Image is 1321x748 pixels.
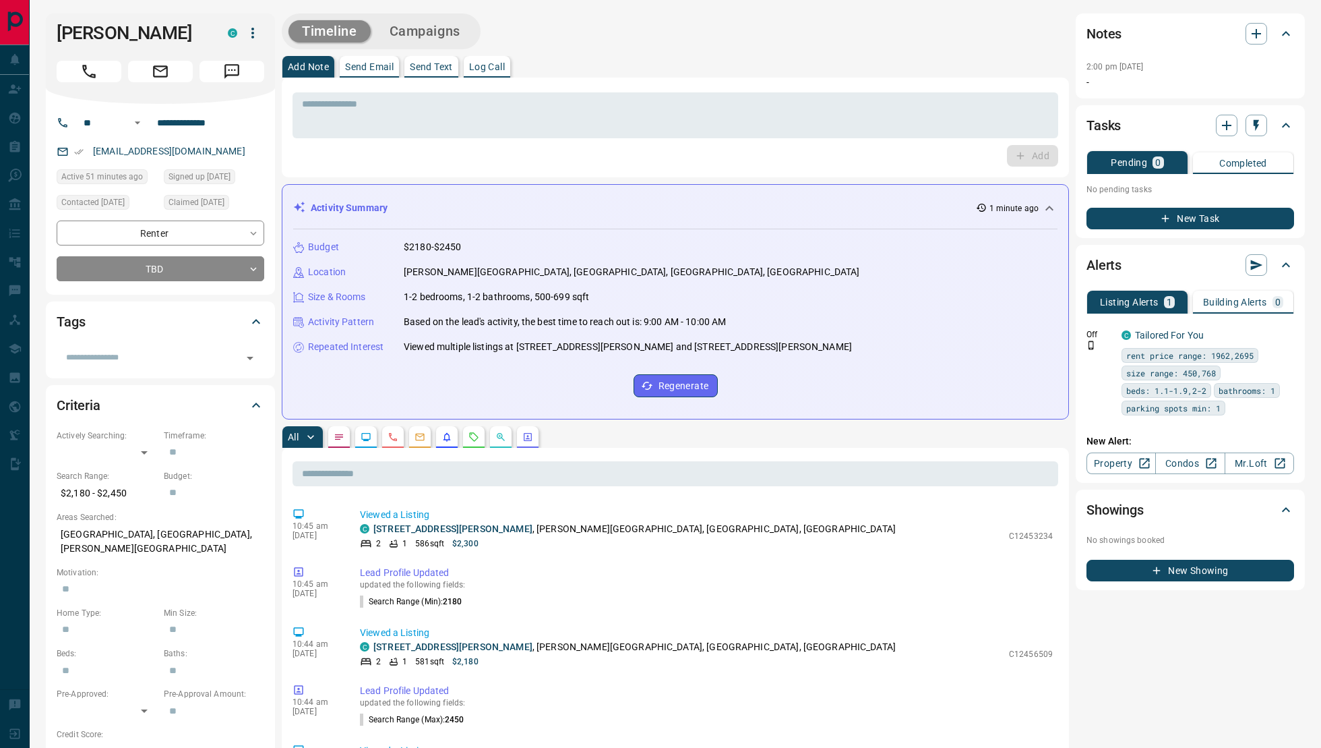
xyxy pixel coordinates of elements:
[1086,254,1122,276] h2: Alerts
[360,596,462,608] p: Search Range (Min) :
[164,688,264,700] p: Pre-Approval Amount:
[57,511,264,523] p: Areas Searched:
[376,20,474,42] button: Campaigns
[1009,530,1053,542] p: C12453234
[334,432,344,442] svg: Notes
[1275,297,1281,307] p: 0
[57,311,85,333] h2: Tags
[57,306,264,338] div: Tags
[1219,159,1267,168] p: Completed
[404,315,726,329] p: Based on the lead's activity, the best time to reach out is: 9:00 AM - 10:00 AM
[1086,62,1144,71] p: 2:00 pm [DATE]
[308,240,339,254] p: Budget
[311,201,388,215] p: Activity Summary
[288,20,371,42] button: Timeline
[989,202,1039,214] p: 1 minute ago
[1126,349,1254,362] span: rent price range: 1962,2695
[1086,249,1294,281] div: Alerts
[57,470,157,482] p: Search Range:
[293,531,340,540] p: [DATE]
[1225,453,1294,474] a: Mr.Loft
[360,684,1053,698] p: Lead Profile Updated
[61,170,143,183] span: Active 51 minutes ago
[57,22,208,44] h1: [PERSON_NAME]
[57,688,157,700] p: Pre-Approved:
[360,508,1053,522] p: Viewed a Listing
[1086,115,1121,136] h2: Tasks
[373,640,896,654] p: , [PERSON_NAME][GEOGRAPHIC_DATA], [GEOGRAPHIC_DATA], [GEOGRAPHIC_DATA]
[168,170,231,183] span: Signed up [DATE]
[404,290,589,304] p: 1-2 bedrooms, 1-2 bathrooms, 500-699 sqft
[1086,494,1294,526] div: Showings
[1122,330,1131,340] div: condos.ca
[293,521,340,531] p: 10:45 am
[164,195,264,214] div: Mon Oct 13 2025
[293,697,340,707] p: 10:44 am
[360,642,369,652] div: condos.ca
[1086,341,1096,350] svg: Push Notification Only
[1086,76,1294,90] p: -
[410,62,453,71] p: Send Text
[57,648,157,660] p: Beds:
[164,648,264,660] p: Baths:
[468,432,479,442] svg: Requests
[288,62,329,71] p: Add Note
[1009,648,1053,660] p: C12456509
[402,656,407,668] p: 1
[57,389,264,422] div: Criteria
[1126,366,1216,380] span: size range: 450,768
[308,315,374,329] p: Activity Pattern
[241,349,259,368] button: Open
[414,432,425,442] svg: Emails
[1135,330,1204,341] a: Tailored For You
[1086,560,1294,581] button: New Showing
[522,432,533,442] svg: Agent Actions
[57,728,264,741] p: Credit Score:
[293,579,340,589] p: 10:45 am
[443,597,462,606] span: 2180
[402,538,407,550] p: 1
[57,195,157,214] div: Mon Oct 13 2025
[1086,434,1294,449] p: New Alert:
[1086,453,1156,474] a: Property
[1111,158,1147,167] p: Pending
[293,649,340,658] p: [DATE]
[293,196,1057,221] div: Activity Summary1 minute ago
[404,340,852,354] p: Viewed multiple listings at [STREET_ADDRESS][PERSON_NAME] and [STREET_ADDRESS][PERSON_NAME]
[1219,384,1275,397] span: bathrooms: 1
[360,524,369,534] div: condos.ca
[495,432,506,442] svg: Opportunities
[57,567,264,579] p: Motivation:
[168,196,224,209] span: Claimed [DATE]
[129,115,146,131] button: Open
[1086,23,1122,45] h2: Notes
[57,169,157,188] div: Wed Oct 15 2025
[1203,297,1267,307] p: Building Alerts
[199,61,264,82] span: Message
[1100,297,1159,307] p: Listing Alerts
[445,715,464,724] span: 2450
[1086,328,1113,341] p: Off
[360,566,1053,580] p: Lead Profile Updated
[404,265,859,279] p: [PERSON_NAME][GEOGRAPHIC_DATA], [GEOGRAPHIC_DATA], [GEOGRAPHIC_DATA], [GEOGRAPHIC_DATA]
[57,430,157,442] p: Actively Searching:
[1086,208,1294,229] button: New Task
[57,256,264,281] div: TBD
[373,522,896,536] p: , [PERSON_NAME][GEOGRAPHIC_DATA], [GEOGRAPHIC_DATA], [GEOGRAPHIC_DATA]
[293,639,340,649] p: 10:44 am
[57,221,264,246] div: Renter
[1126,401,1221,415] span: parking spots min: 1
[74,147,84,156] svg: Email Verified
[376,656,381,668] p: 2
[376,538,381,550] p: 2
[164,430,264,442] p: Timeframe:
[57,607,157,619] p: Home Type:
[404,240,461,254] p: $2180-$2450
[293,589,340,598] p: [DATE]
[308,340,383,354] p: Repeated Interest
[61,196,125,209] span: Contacted [DATE]
[345,62,394,71] p: Send Email
[57,482,157,505] p: $2,180 - $2,450
[469,62,505,71] p: Log Call
[360,626,1053,640] p: Viewed a Listing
